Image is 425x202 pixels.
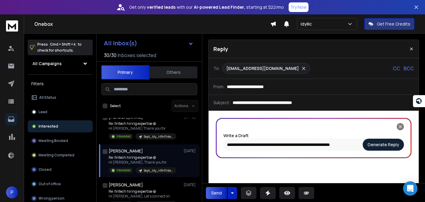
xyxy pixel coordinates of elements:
[28,92,93,104] button: All Status
[28,80,93,88] h3: Filters
[109,126,176,131] p: Hi [PERSON_NAME] Thank you for
[109,148,143,154] h1: [PERSON_NAME]
[28,135,93,147] button: Meeting Booked
[213,100,230,106] p: Subject:
[109,121,176,126] p: Re: fintech hiring expertise @
[184,182,197,187] p: [DATE]
[364,18,414,30] button: Get Free Credits
[116,168,131,173] p: Interested
[28,120,93,132] button: Interested
[6,186,18,198] button: P
[213,65,220,71] p: To:
[116,134,131,139] p: Interested
[39,167,51,172] p: Closed
[404,65,414,72] p: BCC
[109,182,143,188] h1: [PERSON_NAME]
[28,58,93,70] button: All Campaigns
[109,155,176,160] p: Re: fintech hiring expertise @
[393,65,400,72] p: CC
[28,178,93,190] button: Out of office
[403,181,417,196] div: Open Intercom Messenger
[213,45,228,53] p: Reply
[109,189,176,194] p: Re: fintech hiring expertise @
[28,164,93,176] button: Closed
[377,21,410,27] p: Get Free Credits
[206,187,227,199] button: Send
[118,52,156,59] h3: Inboxes selected
[289,2,309,12] button: Try Now
[39,182,61,186] p: Out of office
[104,52,116,59] span: 30 / 30
[223,133,249,138] label: Write a Draft
[109,194,176,199] p: Hi [PERSON_NAME], Let's connect on
[49,41,76,48] span: Cmd + Shift + k
[147,4,175,10] strong: verified leads
[144,168,173,173] p: Sept_Idy_HR+FIntech+[GEOGRAPHIC_DATA]
[110,104,121,108] label: Select
[39,95,56,100] p: All Status
[109,160,176,165] p: Hi [PERSON_NAME], Thank you for
[39,110,47,114] p: Lead
[363,139,404,151] button: Clear input
[213,84,225,90] p: From:
[28,106,93,118] button: Lead
[37,41,82,53] p: Press to check for shortcuts.
[194,4,245,10] strong: AI-powered Lead Finder,
[226,65,299,71] p: [EMAIL_ADDRESS][DOMAIN_NAME]
[34,20,270,28] h1: Onebox
[184,149,197,153] p: [DATE]
[290,4,307,10] p: Try Now
[6,20,18,32] img: logo
[39,138,68,143] p: Meeting Booked
[39,124,58,129] p: Interested
[149,66,197,79] button: Others
[301,21,314,27] p: Idyllic
[144,134,173,139] p: Sept_Idy_HR+FIntech+[GEOGRAPHIC_DATA]
[101,65,149,80] button: Primary
[28,149,93,161] button: Meeting Completed
[39,196,64,201] p: Wrong person
[129,4,284,10] p: Get only with our starting at $22/mo
[33,61,62,67] h1: All Campaigns
[99,37,198,49] button: All Inbox(s)
[39,153,74,158] p: Meeting Completed
[104,40,137,46] h1: All Inbox(s)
